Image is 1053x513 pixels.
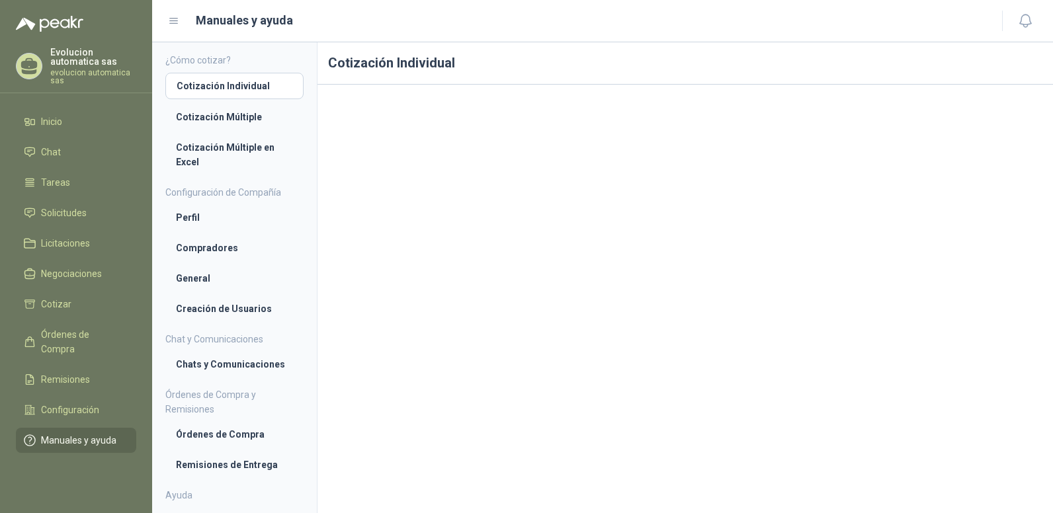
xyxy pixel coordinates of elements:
[41,372,90,387] span: Remisiones
[16,322,136,362] a: Órdenes de Compra
[176,110,293,124] li: Cotización Múltiple
[16,292,136,317] a: Cotizar
[41,433,116,448] span: Manuales y ayuda
[176,357,293,372] li: Chats y Comunicaciones
[165,73,304,99] a: Cotización Individual
[165,352,304,377] a: Chats y Comunicaciones
[41,266,102,281] span: Negociaciones
[165,235,304,260] a: Compradores
[165,332,304,346] h4: Chat y Comunicaciones
[165,205,304,230] a: Perfil
[165,185,304,200] h4: Configuración de Compañía
[41,114,62,129] span: Inicio
[16,16,83,32] img: Logo peakr
[165,135,304,175] a: Cotización Múltiple en Excel
[165,104,304,130] a: Cotización Múltiple
[176,140,293,169] li: Cotización Múltiple en Excel
[50,48,136,66] p: Evolucion automatica sas
[176,210,293,225] li: Perfil
[165,452,304,477] a: Remisiones de Entrega
[41,236,90,251] span: Licitaciones
[16,139,136,165] a: Chat
[50,69,136,85] p: evolucion automatica sas
[176,241,293,255] li: Compradores
[165,488,304,502] h4: Ayuda
[176,427,293,442] li: Órdenes de Compra
[176,301,293,316] li: Creación de Usuarios
[176,457,293,472] li: Remisiones de Entrega
[41,145,61,159] span: Chat
[176,271,293,286] li: General
[16,200,136,225] a: Solicitudes
[41,175,70,190] span: Tareas
[41,206,87,220] span: Solicitudes
[177,79,292,93] li: Cotización Individual
[317,42,1053,85] h1: Cotización Individual
[165,266,304,291] a: General
[16,231,136,256] a: Licitaciones
[328,95,1042,495] iframe: 953374dfa75b41f38925b712e2491bfd
[41,327,124,356] span: Órdenes de Compra
[16,367,136,392] a: Remisiones
[41,297,71,311] span: Cotizar
[41,403,99,417] span: Configuración
[16,109,136,134] a: Inicio
[165,53,304,67] h4: ¿Cómo cotizar?
[16,428,136,453] a: Manuales y ayuda
[165,422,304,447] a: Órdenes de Compra
[165,296,304,321] a: Creación de Usuarios
[196,11,293,30] h1: Manuales y ayuda
[165,387,304,416] h4: Órdenes de Compra y Remisiones
[16,261,136,286] a: Negociaciones
[16,397,136,422] a: Configuración
[16,170,136,195] a: Tareas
